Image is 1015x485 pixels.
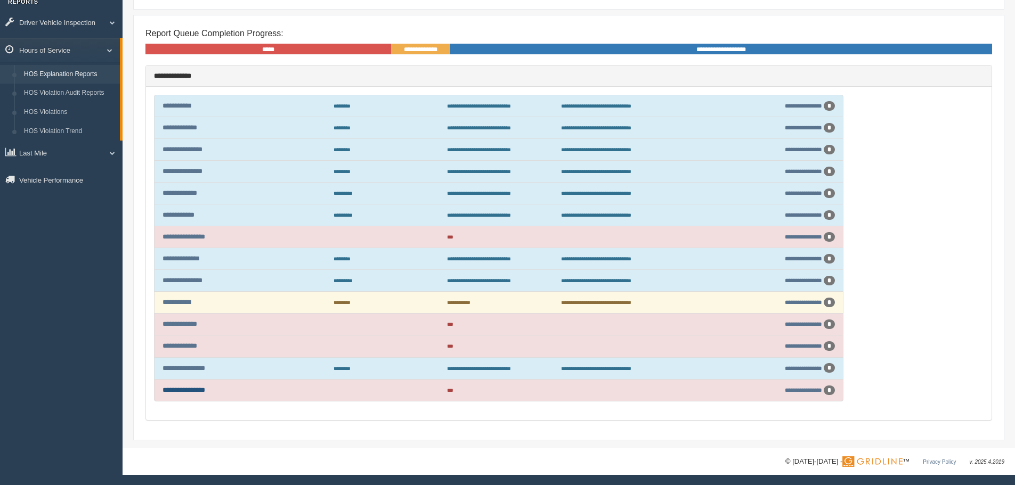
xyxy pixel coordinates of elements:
img: Gridline [842,456,903,467]
a: HOS Explanation Reports [19,65,120,84]
a: HOS Violation Trend [19,122,120,141]
a: HOS Violation Audit Reports [19,84,120,103]
h4: Report Queue Completion Progress: [145,29,992,38]
a: Privacy Policy [923,459,956,465]
span: v. 2025.4.2019 [970,459,1004,465]
a: HOS Violations [19,103,120,122]
div: © [DATE]-[DATE] - ™ [785,456,1004,467]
